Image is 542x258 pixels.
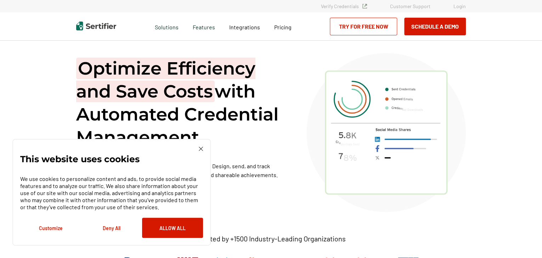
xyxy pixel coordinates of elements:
g: 78% [339,153,356,161]
button: Schedule a Demo [404,18,466,35]
iframe: Chat Widget [507,224,542,258]
button: Customize [20,218,81,238]
a: Login [453,3,466,9]
a: Verify Credentials [321,3,367,9]
span: Optimize Efficiency and Save Costs [76,58,255,102]
button: Deny All [81,218,142,238]
span: Solutions [155,22,179,31]
g: Opened Emails [391,98,413,100]
img: Cookie Popup Close [199,147,203,151]
a: Try for Free Now [330,18,397,35]
button: Allow All [142,218,203,238]
a: Customer Support [390,3,430,9]
a: Integrations [229,22,260,31]
p: Trusted by +1500 Industry-Leading Organizations [196,234,345,243]
span: Features [193,22,215,31]
a: Pricing [274,22,292,31]
img: Verified [362,4,367,8]
p: We use cookies to personalize content and ads, to provide social media features and to analyze ou... [20,175,203,211]
img: Sertifier | Digital Credentialing Platform [76,22,116,30]
p: This website uses cookies [20,156,140,163]
span: Pricing [274,24,292,30]
g: 5.8K [339,132,356,139]
span: Integrations [229,24,260,30]
h1: with Automated Credential Management [76,57,289,149]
